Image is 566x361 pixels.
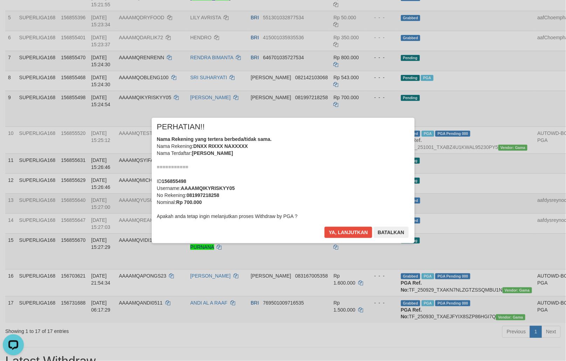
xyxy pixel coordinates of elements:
b: 081997218258 [186,192,219,198]
button: Open LiveChat chat widget [3,3,24,24]
div: Nama Rekening: Nama Terdaftar: =========== ID Username: No Rekening: Nominal: Apakah anda tetap i... [157,136,409,220]
b: Nama Rekening yang tertera berbeda/tidak sama. [157,136,272,142]
button: Batalkan [374,227,409,238]
b: Rp 700.000 [176,199,202,205]
b: AAAAMQIKYRISKYY05 [181,185,235,191]
b: [PERSON_NAME] [192,150,233,156]
b: 156855498 [162,178,186,184]
b: DNXX RIXXX NAXXXXX [193,143,248,149]
button: Ya, lanjutkan [325,227,372,238]
span: PERHATIAN!! [157,123,205,130]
